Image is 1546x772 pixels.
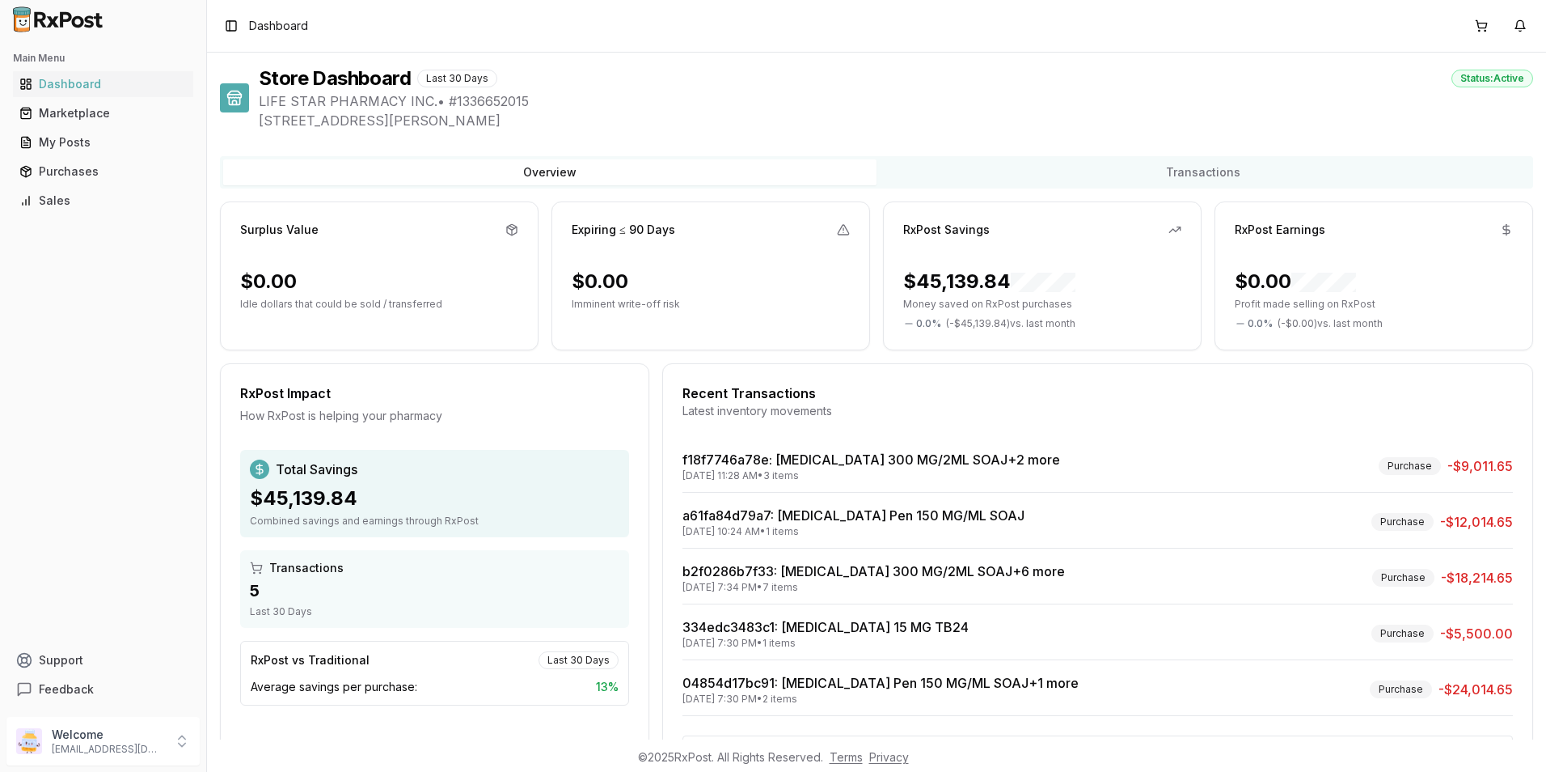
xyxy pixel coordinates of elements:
div: Marketplace [19,105,187,121]
div: $45,139.84 [250,486,619,511]
p: Profit made selling on RxPost [1235,298,1513,311]
div: Surplus Value [240,222,319,238]
span: -$24,014.65 [1438,680,1513,699]
span: Total Savings [276,460,357,479]
img: User avatar [16,728,42,754]
div: Dashboard [19,76,187,92]
div: 5 [250,579,619,602]
a: Dashboard [13,70,193,99]
div: RxPost Savings [903,222,990,238]
div: Last 30 Days [250,605,619,618]
button: Feedback [6,675,200,704]
span: -$18,214.65 [1441,568,1513,587]
div: Combined savings and earnings through RxPost [250,515,619,528]
span: ( - $0.00 ) vs. last month [1278,317,1383,330]
a: Marketplace [13,99,193,128]
button: Support [6,646,200,675]
span: LIFE STAR PHARMACY INC. • # 1336652015 [259,91,1533,111]
div: [DATE] 7:34 PM • 7 items [682,581,1065,594]
p: Imminent write-off risk [572,298,850,311]
div: Sales [19,193,187,209]
a: a61fa84d79a7: [MEDICAL_DATA] Pen 150 MG/ML SOAJ [682,507,1024,524]
button: View All Transactions [682,736,1513,761]
button: Sales [6,188,200,214]
p: Idle dollars that could be sold / transferred [240,298,518,311]
div: My Posts [19,134,187,151]
span: ( - $45,139.84 ) vs. last month [946,317,1075,330]
div: Purchase [1379,457,1441,475]
a: f18f7746a78e: [MEDICAL_DATA] 300 MG/2ML SOAJ+2 more [682,452,1060,468]
span: 0.0 % [1248,317,1273,330]
img: RxPost Logo [6,6,110,32]
a: Terms [830,750,863,764]
div: RxPost Earnings [1235,222,1325,238]
span: 13 % [596,679,619,695]
h2: Main Menu [13,52,193,65]
div: Purchase [1371,513,1434,531]
button: Overview [223,159,876,185]
div: [DATE] 7:30 PM • 1 items [682,637,969,650]
button: My Posts [6,129,200,155]
div: [DATE] 11:28 AM • 3 items [682,469,1060,482]
a: Privacy [869,750,909,764]
div: Expiring ≤ 90 Days [572,222,675,238]
div: Purchase [1372,569,1434,587]
span: Average savings per purchase: [251,679,417,695]
button: Marketplace [6,100,200,126]
a: Sales [13,186,193,215]
button: Transactions [876,159,1530,185]
div: $0.00 [240,269,297,295]
div: Last 30 Days [539,651,619,669]
a: 04854d17bc91: [MEDICAL_DATA] Pen 150 MG/ML SOAJ+1 more [682,675,1079,691]
p: Money saved on RxPost purchases [903,298,1181,311]
a: 334edc3483c1: [MEDICAL_DATA] 15 MG TB24 [682,619,969,635]
div: Purchase [1371,625,1434,643]
div: Recent Transactions [682,384,1513,403]
button: Purchases [6,159,200,185]
div: Status: Active [1451,70,1533,87]
div: How RxPost is helping your pharmacy [240,408,629,424]
span: Dashboard [249,18,308,34]
span: Transactions [269,560,344,576]
span: -$12,014.65 [1440,512,1513,532]
a: Purchases [13,157,193,186]
div: [DATE] 10:24 AM • 1 items [682,525,1024,538]
div: [DATE] 7:30 PM • 2 items [682,693,1079,706]
a: b2f0286b7f33: [MEDICAL_DATA] 300 MG/2ML SOAJ+6 more [682,563,1065,579]
a: My Posts [13,128,193,157]
div: $0.00 [1235,269,1356,295]
span: 0.0 % [916,317,941,330]
span: Feedback [39,681,94,698]
div: Latest inventory movements [682,403,1513,419]
p: Welcome [52,727,164,743]
div: Purchases [19,163,187,180]
p: [EMAIL_ADDRESS][DOMAIN_NAME] [52,743,164,756]
span: -$9,011.65 [1447,456,1513,476]
span: -$5,500.00 [1440,624,1513,643]
div: Last 30 Days [417,70,497,87]
h1: Store Dashboard [259,66,411,91]
div: RxPost Impact [240,384,629,403]
span: [STREET_ADDRESS][PERSON_NAME] [259,111,1533,130]
div: RxPost vs Traditional [251,652,370,668]
nav: breadcrumb [249,18,308,34]
div: $0.00 [572,269,628,295]
div: $45,139.84 [903,269,1075,295]
div: Purchase [1370,681,1432,698]
button: Dashboard [6,71,200,97]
